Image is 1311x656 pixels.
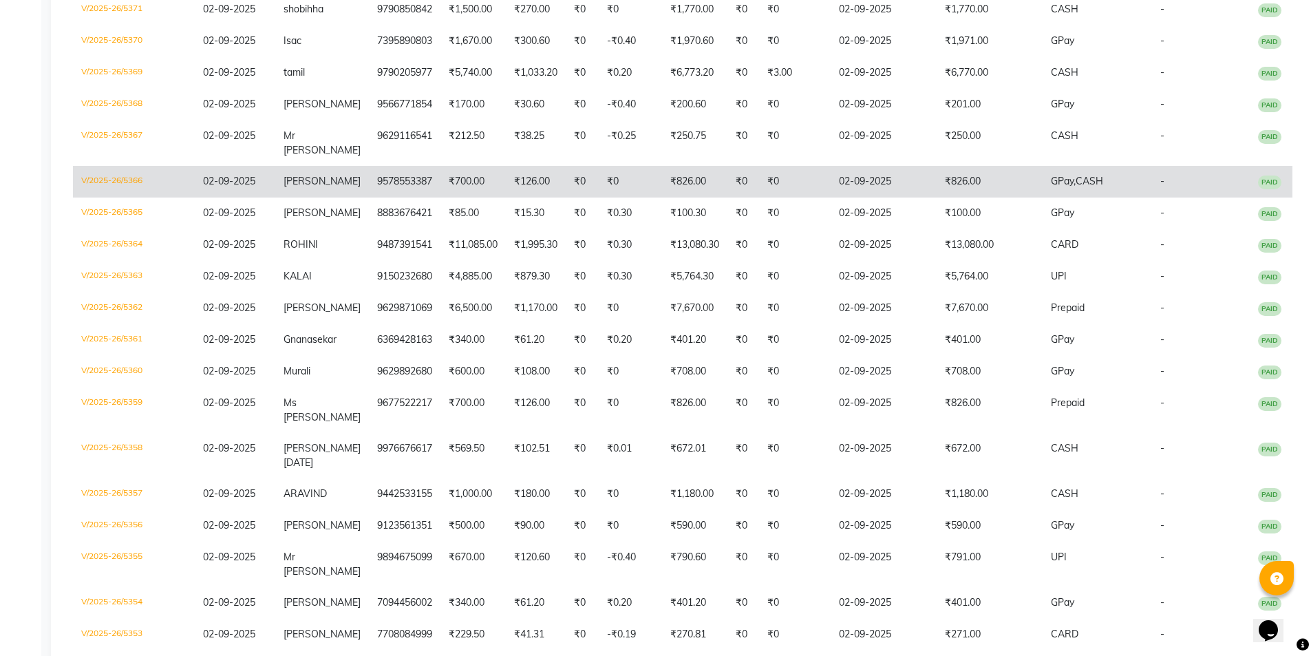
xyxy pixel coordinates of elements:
td: 9629116541 [369,120,440,166]
td: ₹0 [566,57,599,89]
td: ₹0 [566,433,599,478]
td: ₹0 [599,478,662,510]
td: V/2025-26/5356 [73,510,195,542]
iframe: chat widget [1253,601,1297,642]
td: ₹826.00 [937,166,1043,198]
span: Mr [PERSON_NAME] [284,551,361,578]
span: shobihha [284,3,323,15]
span: 02-09-2025 [203,442,255,454]
span: - [1160,487,1164,500]
td: 02-09-2025 [831,324,937,356]
td: V/2025-26/5354 [73,587,195,619]
td: ₹0 [759,619,831,650]
span: PAID [1258,334,1281,348]
td: 9442533155 [369,478,440,510]
td: V/2025-26/5368 [73,89,195,120]
td: 02-09-2025 [831,619,937,650]
td: ₹0 [566,25,599,57]
td: ₹672.01 [662,433,727,478]
td: ₹1,033.20 [506,57,566,89]
td: ₹0 [759,229,831,261]
td: ₹0 [727,433,759,478]
span: PAID [1258,302,1281,316]
td: ₹401.20 [662,587,727,619]
td: -₹0.40 [599,25,662,57]
td: ₹1,995.30 [506,229,566,261]
td: ₹0 [727,619,759,650]
span: CASH [1051,442,1078,454]
span: [PERSON_NAME] [284,519,361,531]
td: ₹500.00 [440,510,506,542]
td: 9790205977 [369,57,440,89]
td: 02-09-2025 [831,57,937,89]
td: ₹0 [566,198,599,229]
span: CASH [1051,3,1078,15]
td: ₹0 [759,89,831,120]
td: V/2025-26/5370 [73,25,195,57]
td: ₹0 [566,619,599,650]
td: ₹0 [727,587,759,619]
td: V/2025-26/5361 [73,324,195,356]
td: ₹6,773.20 [662,57,727,89]
span: ARAVIND [284,487,327,500]
span: 02-09-2025 [203,3,255,15]
td: ₹0 [566,293,599,324]
span: PAID [1258,366,1281,379]
td: V/2025-26/5353 [73,619,195,650]
td: ₹90.00 [506,510,566,542]
td: ₹1,971.00 [937,25,1043,57]
td: ₹13,080.30 [662,229,727,261]
td: 02-09-2025 [831,229,937,261]
span: ROHINI [284,238,318,251]
td: 02-09-2025 [831,587,937,619]
span: - [1160,519,1164,531]
td: ₹0 [599,293,662,324]
span: PAID [1258,443,1281,456]
td: 02-09-2025 [831,261,937,293]
td: 9578553387 [369,166,440,198]
td: ₹229.50 [440,619,506,650]
span: 02-09-2025 [203,487,255,500]
td: ₹708.00 [662,356,727,388]
td: V/2025-26/5366 [73,166,195,198]
span: PAID [1258,176,1281,189]
td: ₹270.81 [662,619,727,650]
span: - [1160,301,1164,314]
td: ₹0 [566,478,599,510]
td: 02-09-2025 [831,510,937,542]
td: ₹790.60 [662,542,727,587]
td: ₹0 [759,120,831,166]
td: ₹0 [727,478,759,510]
td: ₹7,670.00 [662,293,727,324]
td: -₹0.40 [599,542,662,587]
span: GPay, [1051,175,1076,187]
td: ₹700.00 [440,166,506,198]
td: ₹0 [566,510,599,542]
span: [PERSON_NAME] [284,175,361,187]
span: GPay [1051,207,1074,219]
td: 02-09-2025 [831,388,937,433]
td: V/2025-26/5364 [73,229,195,261]
td: ₹11,085.00 [440,229,506,261]
span: 02-09-2025 [203,98,255,110]
span: - [1160,98,1164,110]
td: ₹0 [566,89,599,120]
td: ₹708.00 [937,356,1043,388]
td: ₹600.00 [440,356,506,388]
td: ₹41.31 [506,619,566,650]
td: ₹340.00 [440,324,506,356]
span: - [1160,207,1164,219]
td: ₹0 [727,166,759,198]
td: ₹0 [727,261,759,293]
td: ₹879.30 [506,261,566,293]
td: ₹0 [727,89,759,120]
td: ₹569.50 [440,433,506,478]
td: ₹0 [599,510,662,542]
td: ₹401.00 [937,324,1043,356]
td: ₹0 [759,542,831,587]
span: KALAI [284,270,312,282]
td: ₹102.51 [506,433,566,478]
td: ₹13,080.00 [937,229,1043,261]
span: - [1160,129,1164,142]
td: ₹0 [759,356,831,388]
